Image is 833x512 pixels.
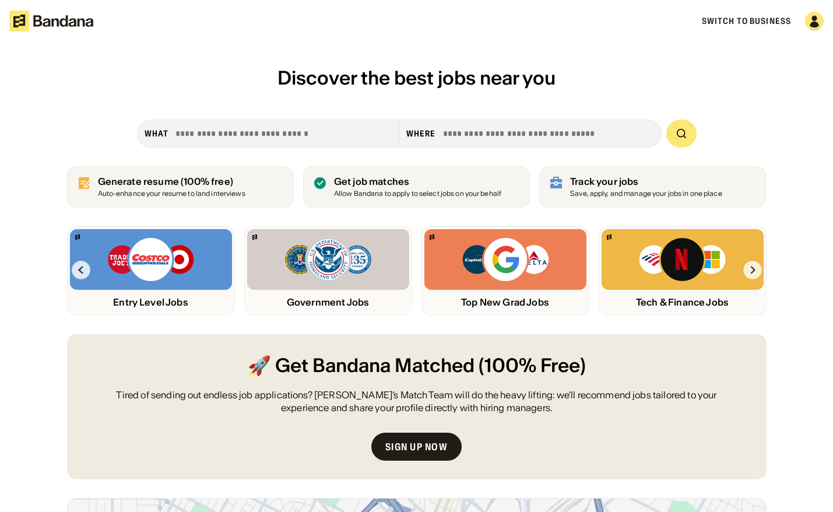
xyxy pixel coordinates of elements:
div: Entry Level Jobs [70,297,232,308]
a: Bandana logoFBI, DHS, MWRD logosGovernment Jobs [244,226,412,315]
img: Bandana logotype [9,10,93,31]
span: (100% free) [181,176,233,187]
span: Discover the best jobs near you [277,66,556,90]
img: FBI, DHS, MWRD logos [284,236,372,283]
a: Bandana logoTrader Joe’s, Costco, Target logosEntry Level Jobs [67,226,235,315]
img: Bandana logo [430,234,434,240]
div: Save, apply, and manage your jobs in one place [570,190,722,198]
div: Allow Bandana to apply to select jobs on your behalf [334,190,501,198]
span: 🚀 Get Bandana Matched [248,353,475,379]
div: Auto-enhance your resume to land interviews [98,190,245,198]
img: Capital One, Google, Delta logos [461,236,550,283]
a: Switch to Business [702,16,791,26]
img: Bandana logo [607,234,611,240]
img: Trader Joe’s, Costco, Target logos [107,236,195,283]
div: Tired of sending out endless job applications? [PERSON_NAME]’s Match Team will do the heavy lifti... [95,388,739,415]
div: what [145,128,168,139]
span: (100% Free) [479,353,586,379]
div: Tech & Finance Jobs [602,297,764,308]
div: Track your jobs [570,176,722,187]
img: Left Arrow [72,261,90,279]
img: Right Arrow [743,261,762,279]
a: Track your jobs Save, apply, and manage your jobs in one place [539,166,766,208]
img: Bank of America, Netflix, Microsoft logos [638,236,726,283]
div: Where [406,128,436,139]
img: Bandana logo [75,234,80,240]
div: Top New Grad Jobs [424,297,586,308]
div: Government Jobs [247,297,409,308]
a: Bandana logoCapital One, Google, Delta logosTop New Grad Jobs [421,226,589,315]
a: Bandana logoBank of America, Netflix, Microsoft logosTech & Finance Jobs [599,226,767,315]
img: Bandana logo [252,234,257,240]
a: Sign up now [371,433,462,461]
div: Generate resume [98,176,245,187]
div: Sign up now [385,442,448,451]
a: Generate resume (100% free)Auto-enhance your resume to land interviews [67,166,294,208]
a: Get job matches Allow Bandana to apply to select jobs on your behalf [303,166,530,208]
div: Get job matches [334,176,501,187]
